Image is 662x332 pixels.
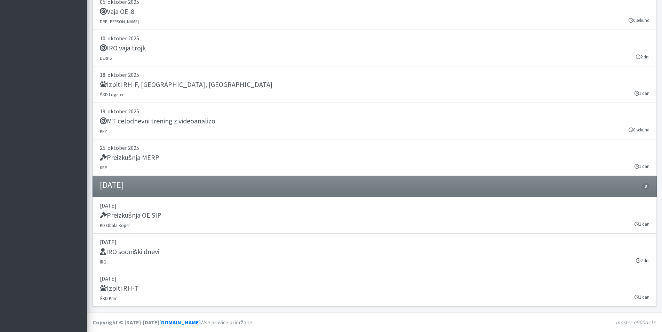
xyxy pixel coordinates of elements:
[93,66,657,103] a: 18. oktober 2025 Izpiti RH-F, [GEOGRAPHIC_DATA], [GEOGRAPHIC_DATA] ŠKD Logatec 1 dan
[100,107,649,115] p: 19. oktober 2025
[635,294,649,300] small: 1 dan
[100,34,649,42] p: 10. oktober 2025
[93,30,657,66] a: 10. oktober 2025 IRO vaja trojk DERPS 2 dni
[100,71,649,79] p: 18. oktober 2025
[635,90,649,97] small: 1 dan
[93,197,657,234] a: [DATE] Preizkušnja OE SIP KD Obala Koper 1 dan
[100,7,134,16] h5: Vaja OE-8
[100,248,159,256] h5: IRO sodniški dnevi
[636,54,649,60] small: 2 dni
[100,274,649,283] p: [DATE]
[100,295,118,301] small: ŠKD Krim
[635,221,649,227] small: 1 dan
[636,257,649,264] small: 2 dni
[93,139,657,176] a: 25. oktober 2025 Preizkušnja MERP KRP 1 dan
[100,259,106,265] small: IRO
[642,183,649,189] span: 3
[93,234,657,270] a: [DATE] IRO sodniški dnevi IRO 2 dni
[100,117,215,125] h5: MT celodnevni trening z videoanalizo
[100,211,161,219] h5: Preizkušnja OE SIP
[100,44,146,52] h5: IRO vaja trojk
[100,222,130,228] small: KD Obala Koper
[100,128,107,134] small: KRP
[100,19,139,24] small: DRP [PERSON_NAME]
[100,165,107,170] small: KRP
[159,319,201,326] a: [DOMAIN_NAME]
[616,319,656,326] em: master-a900ac1e
[100,238,649,246] p: [DATE]
[93,319,202,326] strong: Copyright © [DATE]-[DATE] .
[635,163,649,170] small: 1 dan
[100,144,649,152] p: 25. oktober 2025
[100,92,125,97] small: ŠKD Logatec
[100,201,649,210] p: [DATE]
[100,80,273,89] h5: Izpiti RH-F, [GEOGRAPHIC_DATA], [GEOGRAPHIC_DATA]
[100,180,124,190] h4: [DATE]
[100,284,138,292] h5: Izpiti RH-T
[629,127,649,133] small: 0 sekund
[629,17,649,24] small: 0 sekund
[100,153,159,162] h5: Preizkušnja MERP
[93,270,657,307] a: [DATE] Izpiti RH-T ŠKD Krim 1 dan
[100,55,112,61] small: DERPS
[87,312,662,332] footer: Vse pravice pridržane.
[93,103,657,139] a: 19. oktober 2025 MT celodnevni trening z videoanalizo KRP 0 sekund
